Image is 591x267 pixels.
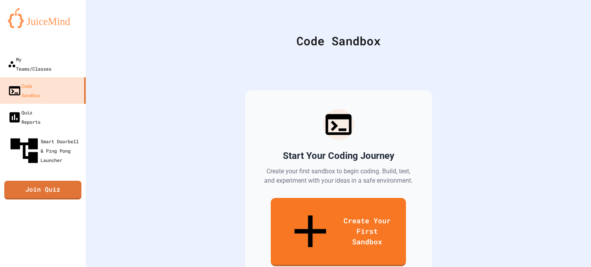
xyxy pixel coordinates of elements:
h2: Start Your Coding Journey [283,150,394,162]
div: Smart Doorbell & Ping Pong Launcher [8,134,83,167]
a: Create Your First Sandbox [271,198,406,266]
div: Code Sandbox [8,81,41,100]
div: My Teams/Classes [8,55,51,73]
p: Create your first sandbox to begin coding. Build, test, and experiment with your ideas in a safe ... [264,167,413,185]
div: Quiz Reports [8,108,41,126]
a: Join Quiz [4,181,81,199]
div: Code Sandbox [105,32,572,50]
img: logo-orange.svg [8,8,78,28]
